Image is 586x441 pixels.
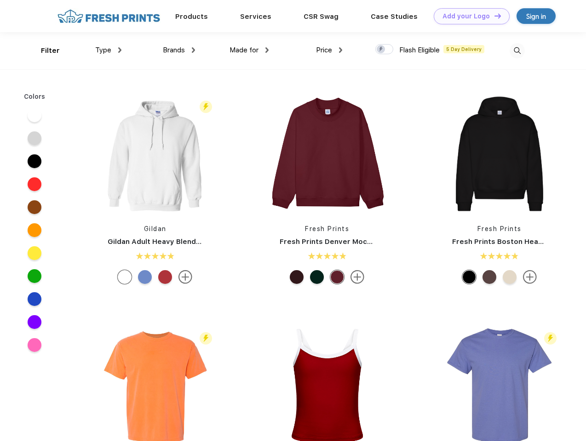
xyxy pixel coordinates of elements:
span: 5 Day Delivery [443,45,484,53]
img: flash_active_toggle.svg [544,332,557,345]
div: Forest Green [310,270,324,284]
div: Crimson Red [330,270,344,284]
div: Filter [41,45,60,56]
img: DT [494,13,501,18]
a: Sign in [517,8,556,24]
span: Brands [163,46,185,54]
img: func=resize&h=266 [266,93,388,215]
span: Flash Eligible [399,46,440,54]
img: more.svg [523,270,537,284]
span: Made for [230,46,259,54]
img: more.svg [350,270,364,284]
img: flash_active_toggle.svg [200,101,212,113]
div: Add your Logo [442,12,490,20]
a: Fresh Prints Denver Mock Neck Heavyweight Sweatshirt [280,237,479,246]
a: Gildan Adult Heavy Blend 8 Oz. 50/50 Hooded Sweatshirt [108,237,309,246]
span: Type [95,46,111,54]
span: Price [316,46,332,54]
a: Fresh Prints [477,225,522,232]
div: Hth Spt Scrlt Rd [158,270,172,284]
div: White [118,270,132,284]
div: Carolina Blue [138,270,152,284]
div: Black [462,270,476,284]
img: more.svg [178,270,192,284]
img: dropdown.png [192,47,195,53]
div: Colors [17,92,52,102]
div: Sand [503,270,517,284]
a: Gildan [144,225,167,232]
img: fo%20logo%202.webp [55,8,163,24]
img: func=resize&h=266 [438,93,561,215]
a: Products [175,12,208,21]
div: Burgundy [290,270,304,284]
img: flash_active_toggle.svg [200,332,212,345]
img: dropdown.png [118,47,121,53]
div: Sign in [526,11,546,22]
img: dropdown.png [265,47,269,53]
div: Dark Chocolate [483,270,496,284]
img: dropdown.png [339,47,342,53]
img: desktop_search.svg [510,43,525,58]
img: func=resize&h=266 [94,93,216,215]
a: Fresh Prints [305,225,349,232]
